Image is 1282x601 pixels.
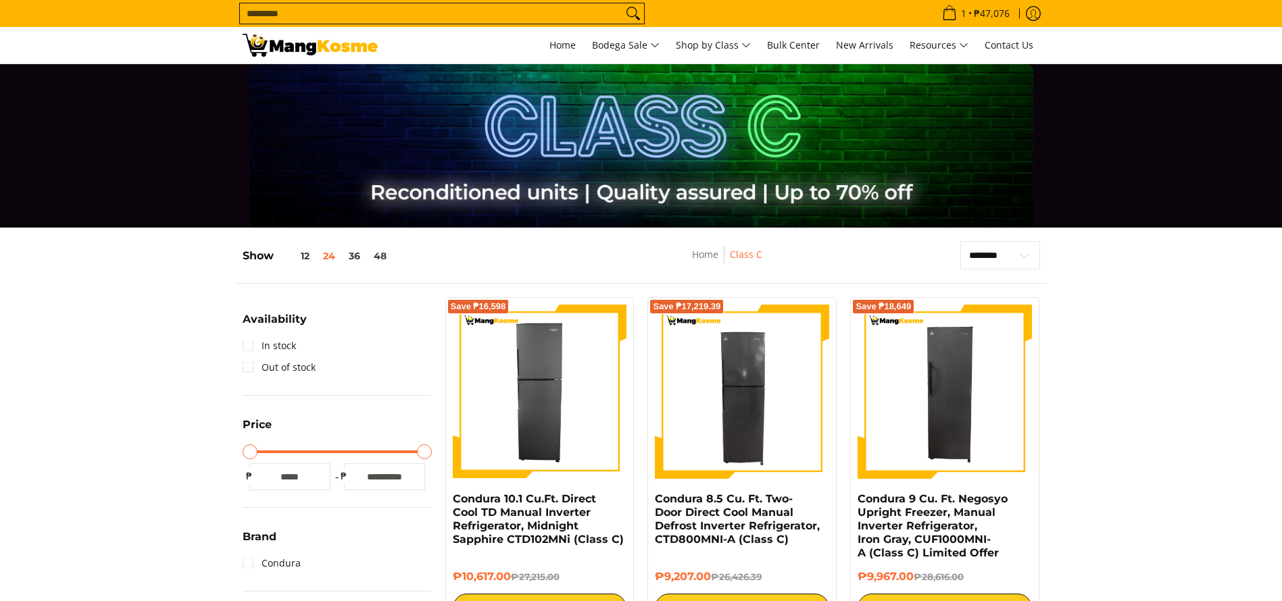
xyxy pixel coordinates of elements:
[453,570,627,583] h6: ₱10,617.00
[903,27,975,63] a: Resources
[676,37,751,54] span: Shop by Class
[274,251,316,261] button: 12
[836,38,893,51] span: New Arrivals
[243,531,276,542] span: Brand
[760,27,827,63] a: Bulk Center
[655,570,829,583] h6: ₱9,207.00
[669,27,758,63] a: Shop by Class
[858,305,1032,479] img: Condura 9 Cu. Ft. Negosyo Upright Freezer, Manual Inverter Refrigerator, Iron Gray, CUF1000MNI-A ...
[829,27,900,63] a: New Arrivals
[910,37,968,54] span: Resources
[243,357,316,378] a: Out of stock
[243,419,272,440] summary: Open
[622,3,644,24] button: Search
[243,552,301,574] a: Condura
[243,34,378,57] img: Class C Home &amp; Business Appliances: Up to 70% Off l Mang Kosme
[543,27,583,63] a: Home
[453,305,627,479] img: Condura 10.1 Cu.Ft. Direct Cool TD Manual Inverter Refrigerator, Midnight Sapphire CTD102MNi (Cla...
[914,571,964,582] del: ₱28,616.00
[243,469,256,483] span: ₱
[972,9,1012,18] span: ₱47,076
[858,570,1032,583] h6: ₱9,967.00
[367,251,393,261] button: 48
[858,492,1008,559] a: Condura 9 Cu. Ft. Negosyo Upright Freezer, Manual Inverter Refrigerator, Iron Gray, CUF1000MNI-A ...
[585,27,666,63] a: Bodega Sale
[609,246,845,277] nav: Breadcrumbs
[985,38,1033,51] span: Contact Us
[549,38,576,51] span: Home
[938,6,1014,21] span: •
[243,531,276,552] summary: Open
[592,37,660,54] span: Bodega Sale
[767,38,820,51] span: Bulk Center
[243,314,307,325] span: Availability
[653,303,720,311] span: Save ₱17,219.39
[511,571,560,582] del: ₱27,215.00
[243,249,393,263] h5: Show
[453,492,624,546] a: Condura 10.1 Cu.Ft. Direct Cool TD Manual Inverter Refrigerator, Midnight Sapphire CTD102MNi (Cla...
[655,305,829,479] img: Condura 8.5 Cu. Ft. Two-Door Direct Cool Manual Defrost Inverter Refrigerator, CTD800MNI-A (Class C)
[391,27,1040,63] nav: Main Menu
[243,335,296,357] a: In stock
[730,248,762,261] a: Class C
[243,314,307,335] summary: Open
[451,303,506,311] span: Save ₱16,598
[856,303,911,311] span: Save ₱18,649
[337,469,351,483] span: ₱
[655,492,820,546] a: Condura 8.5 Cu. Ft. Two-Door Direct Cool Manual Defrost Inverter Refrigerator, CTD800MNI-A (Class C)
[316,251,342,261] button: 24
[342,251,367,261] button: 36
[978,27,1040,63] a: Contact Us
[711,571,762,582] del: ₱26,426.39
[692,248,718,261] a: Home
[959,9,968,18] span: 1
[243,419,272,430] span: Price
